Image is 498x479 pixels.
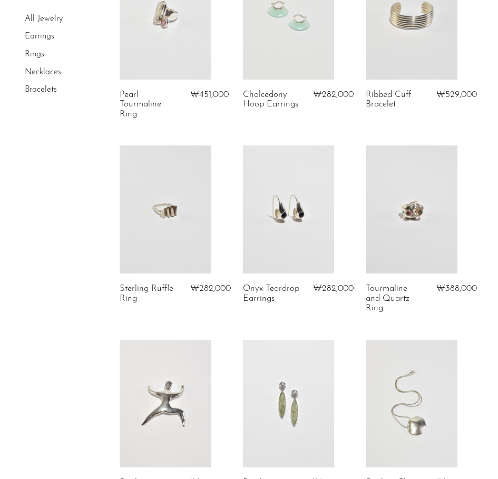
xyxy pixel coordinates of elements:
[313,284,354,293] span: ₩282,000
[436,284,477,293] span: ₩388,000
[190,90,229,99] span: ₩451,000
[25,15,63,23] a: All Jewelry
[25,68,61,76] a: Necklaces
[366,90,423,110] a: Ribbed Cuff Bracelet
[436,90,477,99] span: ₩529,000
[25,33,54,41] a: Earrings
[366,284,423,313] a: Tourmaline and Quartz Ring
[243,284,300,304] a: Onyx Teardrop Earrings
[313,90,354,99] span: ₩282,000
[25,85,57,94] a: Bracelets
[243,90,300,110] a: Chalcedony Hoop Earrings
[25,50,44,58] a: Rings
[190,284,231,293] span: ₩282,000
[120,90,177,119] a: Pearl Tourmaline Ring
[120,284,177,304] a: Sterling Ruffle Ring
